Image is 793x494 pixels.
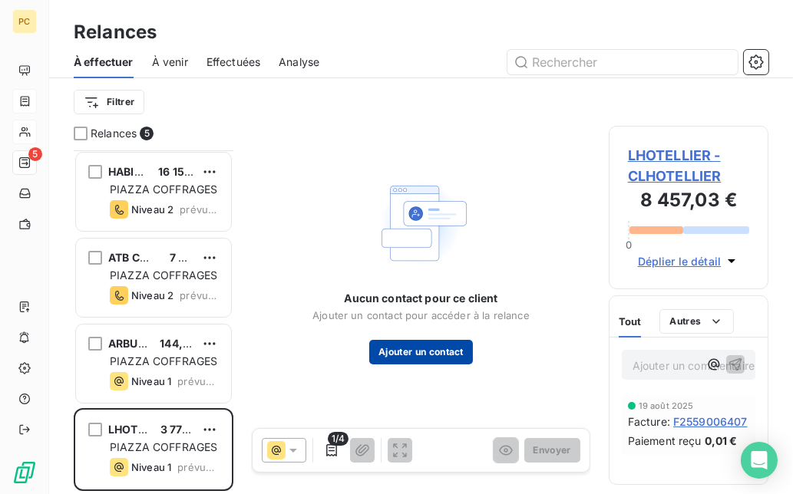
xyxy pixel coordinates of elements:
span: Effectuées [207,54,261,70]
span: Déplier le détail [638,253,722,269]
span: Aucun contact pour ce client [344,291,497,306]
span: F2559006407 [673,413,748,430]
span: PIAZZA COFFRAGES [110,183,217,196]
span: 7 035,87 € [170,251,227,264]
span: ATB CONSTRUCTION [108,251,220,264]
span: Relances [91,126,137,141]
span: Tout [619,315,642,328]
h3: Relances [74,18,157,46]
span: 0,01 € [705,433,738,449]
span: 0 [626,239,632,251]
div: Open Intercom Messenger [741,442,778,479]
span: 5 [28,147,42,161]
span: LHOTELLIER [108,423,175,436]
span: 16 159,01 € [158,165,217,178]
img: Logo LeanPay [12,460,37,485]
span: Ajouter un contact pour accéder à la relance [312,309,530,321]
img: Empty state [372,174,470,272]
span: prévue depuis 16 jours [180,203,219,216]
button: Autres [659,309,734,334]
span: PIAZZA COFFRAGES [110,440,217,453]
span: À effectuer [74,54,134,70]
span: Paiement reçu [628,433,702,449]
span: prévue depuis 13 jours [180,289,219,301]
span: Niveau 1 [131,461,171,473]
span: LHOTELLIER - CLHOTELLIER [628,145,749,186]
span: 1/4 [328,432,349,446]
div: PC [12,9,37,34]
div: grid [74,150,233,494]
input: Rechercher [507,50,738,74]
button: Ajouter un contact [369,340,473,364]
span: 5 [140,127,154,140]
span: Facture : [628,413,670,430]
button: Filtrer [74,90,144,114]
span: Analyse [279,54,319,70]
span: 144,00 € [160,337,207,350]
span: ARBUATTI [108,337,162,350]
h3: 8 457,03 € [628,186,749,217]
span: prévue depuis 2 jours [177,461,219,473]
span: Niveau 1 [131,375,171,387]
span: 19 août 2025 [639,401,694,410]
span: PIAZZA COFFRAGES [110,354,217,367]
span: 3 776,03 € [160,423,218,436]
span: Niveau 2 [131,203,173,216]
span: HABITAT 27 [108,165,170,178]
span: Niveau 2 [131,289,173,301]
button: Déplier le détail [633,252,745,270]
span: PIAZZA COFFRAGES [110,268,217,282]
button: Envoyer [524,438,580,463]
span: À venir [152,54,188,70]
span: prévue depuis 2 jours [177,375,219,387]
